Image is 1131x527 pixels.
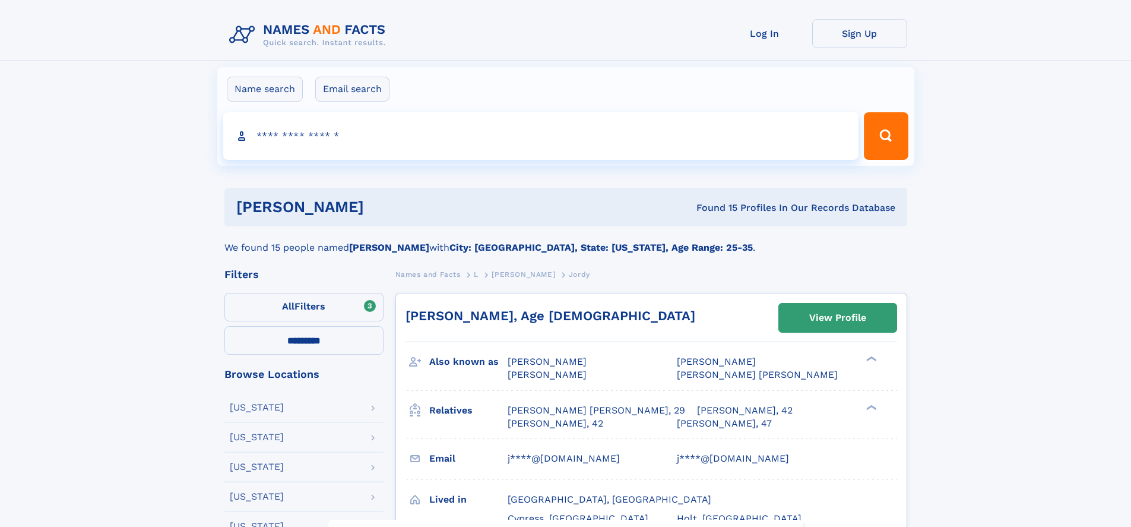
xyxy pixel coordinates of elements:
[863,403,877,411] div: ❯
[508,513,648,524] span: Cypress, [GEOGRAPHIC_DATA]
[349,242,429,253] b: [PERSON_NAME]
[474,270,479,279] span: L
[864,112,908,160] button: Search Button
[224,369,384,380] div: Browse Locations
[492,267,555,282] a: [PERSON_NAME]
[474,267,479,282] a: L
[282,301,294,312] span: All
[677,369,838,380] span: [PERSON_NAME] [PERSON_NAME]
[530,201,895,214] div: Found 15 Profiles In Our Records Database
[429,352,508,372] h3: Also known as
[224,293,384,321] label: Filters
[429,400,508,421] h3: Relatives
[236,200,530,214] h1: [PERSON_NAME]
[677,356,756,367] span: [PERSON_NAME]
[230,433,284,442] div: [US_STATE]
[223,112,859,160] input: search input
[863,355,877,363] div: ❯
[492,270,555,279] span: [PERSON_NAME]
[779,304,896,332] a: View Profile
[508,369,587,380] span: [PERSON_NAME]
[717,19,812,48] a: Log In
[508,494,711,505] span: [GEOGRAPHIC_DATA], [GEOGRAPHIC_DATA]
[230,403,284,412] div: [US_STATE]
[224,226,907,255] div: We found 15 people named with .
[230,462,284,472] div: [US_STATE]
[224,269,384,280] div: Filters
[812,19,907,48] a: Sign Up
[429,490,508,510] h3: Lived in
[677,417,772,430] a: [PERSON_NAME], 47
[697,404,793,417] a: [PERSON_NAME], 42
[224,19,395,51] img: Logo Names and Facts
[315,77,389,102] label: Email search
[508,417,603,430] a: [PERSON_NAME], 42
[227,77,303,102] label: Name search
[508,404,685,417] a: [PERSON_NAME] [PERSON_NAME], 29
[508,356,587,367] span: [PERSON_NAME]
[429,449,508,469] h3: Email
[395,267,461,282] a: Names and Facts
[677,513,801,524] span: Holt, [GEOGRAPHIC_DATA]
[449,242,753,253] b: City: [GEOGRAPHIC_DATA], State: [US_STATE], Age Range: 25-35
[230,492,284,501] div: [US_STATE]
[569,270,590,279] span: Jordy
[809,304,866,332] div: View Profile
[405,308,695,323] a: [PERSON_NAME], Age [DEMOGRAPHIC_DATA]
